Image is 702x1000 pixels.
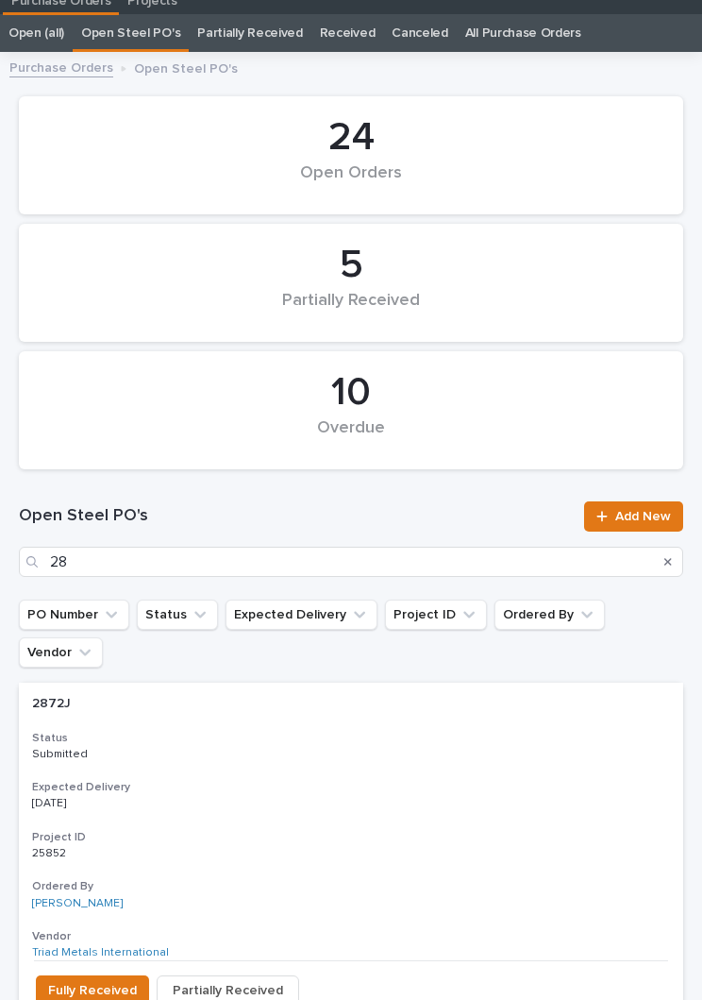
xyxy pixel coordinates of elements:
h3: Expected Delivery [32,780,670,795]
a: Received [320,14,376,52]
button: PO Number [19,600,129,630]
p: Submitted [32,748,190,761]
div: 24 [51,114,651,161]
a: Triad Metals International [32,946,169,959]
a: Purchase Orders [9,56,113,77]
input: Search [19,547,683,577]
div: Open Orders [51,163,651,203]
a: Open Steel PO's [81,14,180,52]
a: Partially Received [197,14,302,52]
p: 25852 [32,843,70,860]
p: 2872J [32,692,75,712]
h1: Open Steel PO's [19,505,573,528]
span: Add New [615,510,671,523]
h3: Ordered By [32,879,670,894]
a: Add New [584,501,683,532]
button: Vendor [19,637,103,668]
button: Ordered By [494,600,605,630]
button: Expected Delivery [226,600,377,630]
p: [DATE] [32,797,190,810]
button: Project ID [385,600,487,630]
a: [PERSON_NAME] [32,897,123,910]
button: Status [137,600,218,630]
div: Overdue [51,418,651,458]
a: Open (all) [8,14,64,52]
a: Canceled [392,14,448,52]
h3: Status [32,731,670,746]
div: Partially Received [51,291,651,331]
div: 10 [51,369,651,416]
div: 5 [51,242,651,289]
p: Open Steel PO's [134,57,238,77]
a: All Purchase Orders [465,14,581,52]
h3: Project ID [32,830,670,845]
h3: Vendor [32,929,670,944]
